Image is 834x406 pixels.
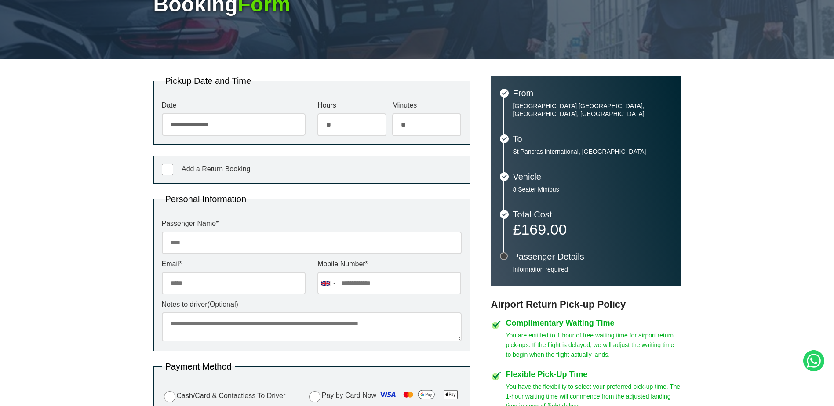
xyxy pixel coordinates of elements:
input: Add a Return Booking [162,164,173,175]
label: Mobile Number [317,261,461,268]
legend: Pickup Date and Time [162,76,255,85]
legend: Payment Method [162,362,235,371]
p: You are entitled to 1 hour of free waiting time for airport return pick-ups. If the flight is del... [506,330,681,359]
span: 169.00 [521,221,567,238]
p: [GEOGRAPHIC_DATA] [GEOGRAPHIC_DATA], [GEOGRAPHIC_DATA], [GEOGRAPHIC_DATA] [513,102,672,118]
h3: Passenger Details [513,252,672,261]
h3: Vehicle [513,172,672,181]
p: St Pancras International, [GEOGRAPHIC_DATA] [513,148,672,156]
legend: Personal Information [162,195,250,203]
label: Pay by Card Now [307,388,462,404]
span: (Optional) [208,301,238,308]
label: Passenger Name [162,220,462,227]
p: £ [513,223,672,236]
h3: Total Cost [513,210,672,219]
h3: To [513,134,672,143]
p: 8 Seater Minibus [513,185,672,193]
h3: From [513,89,672,98]
label: Email [162,261,306,268]
h4: Flexible Pick-Up Time [506,370,681,378]
p: Information required [513,265,672,273]
input: Cash/Card & Contactless To Driver [164,391,175,402]
label: Cash/Card & Contactless To Driver [162,390,286,402]
div: United Kingdom: +44 [318,272,338,294]
h3: Airport Return Pick-up Policy [491,299,681,310]
span: Add a Return Booking [182,165,251,173]
label: Hours [317,102,386,109]
label: Notes to driver [162,301,462,308]
label: Minutes [392,102,461,109]
h4: Complimentary Waiting Time [506,319,681,327]
input: Pay by Card Now [309,391,320,402]
label: Date [162,102,306,109]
